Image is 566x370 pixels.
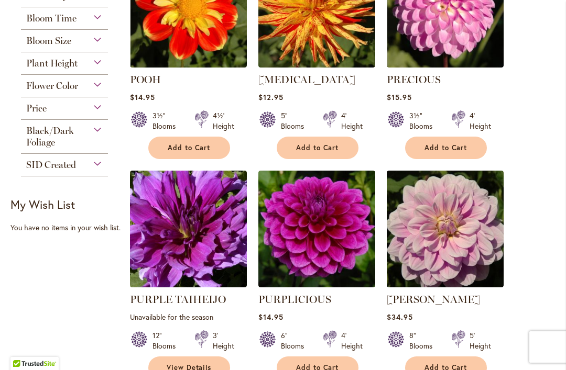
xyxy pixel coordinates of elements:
div: 5" Blooms [281,110,310,131]
img: PURPLE TAIHEIJO [130,171,247,287]
a: PRECIOUS [387,73,441,86]
div: 3' Height [213,330,234,351]
span: Bloom Time [26,13,77,24]
span: $34.95 [387,312,413,322]
strong: My Wish List [10,197,75,212]
span: Add to Cart [168,143,211,152]
a: POPPERS [258,60,375,70]
span: Black/Dark Foliage [26,125,74,148]
a: POOH [130,60,247,70]
a: [MEDICAL_DATA] [258,73,355,86]
a: POOH [130,73,161,86]
a: Randi Dawn [387,279,504,289]
span: Flower Color [26,80,78,92]
span: Add to Cart [424,143,467,152]
a: PURPLE TAIHEIJO [130,279,247,289]
iframe: Launch Accessibility Center [8,333,37,362]
img: Randi Dawn [387,171,504,287]
span: Bloom Size [26,35,71,47]
a: PURPLICIOUS [258,279,375,289]
div: 6" Blooms [281,330,310,351]
a: PURPLE TAIHEIJO [130,293,226,306]
span: Add to Cart [296,143,339,152]
a: PURPLICIOUS [258,293,331,306]
div: 4' Height [341,330,363,351]
button: Add to Cart [148,137,230,159]
div: 3½" Blooms [409,110,439,131]
span: $14.95 [130,92,155,102]
span: SID Created [26,159,76,171]
div: 12" Blooms [153,330,182,351]
div: 5' Height [470,330,491,351]
span: $15.95 [387,92,412,102]
a: [PERSON_NAME] [387,293,480,306]
div: 8" Blooms [409,330,439,351]
span: Price [26,103,47,114]
div: 3½" Blooms [153,110,182,131]
div: You have no items in your wish list. [10,222,124,233]
a: PRECIOUS [387,60,504,70]
img: PURPLICIOUS [258,171,375,287]
div: 4½' Height [213,110,234,131]
button: Add to Cart [277,137,358,159]
div: 4' Height [470,110,491,131]
span: $12.95 [258,92,284,102]
span: $14.95 [258,312,284,322]
div: 4' Height [341,110,363,131]
span: Plant Height [26,58,78,69]
button: Add to Cart [405,137,487,159]
p: Unavailable for the season [130,312,247,322]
